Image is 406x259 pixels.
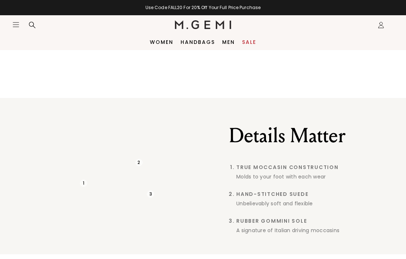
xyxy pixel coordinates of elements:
[80,180,87,187] div: 1
[236,173,375,180] div: Molds to your foot with each wear
[242,39,256,45] a: Sale
[236,200,375,207] div: Unbelievably soft and flexible
[181,39,215,45] a: Handbags
[222,39,235,45] a: Men
[175,20,232,29] img: M.Gemi
[229,124,375,147] h2: Details Matter
[236,164,375,170] span: True Moccasin Construction
[236,191,375,197] span: Hand-Stitched Suede
[135,159,143,166] div: 2
[12,21,20,28] button: Open site menu
[236,218,375,224] span: Rubber Gommini Sole
[150,39,173,45] a: Women
[236,227,375,234] div: A signature of Italian driving moccasins
[147,190,154,198] div: 3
